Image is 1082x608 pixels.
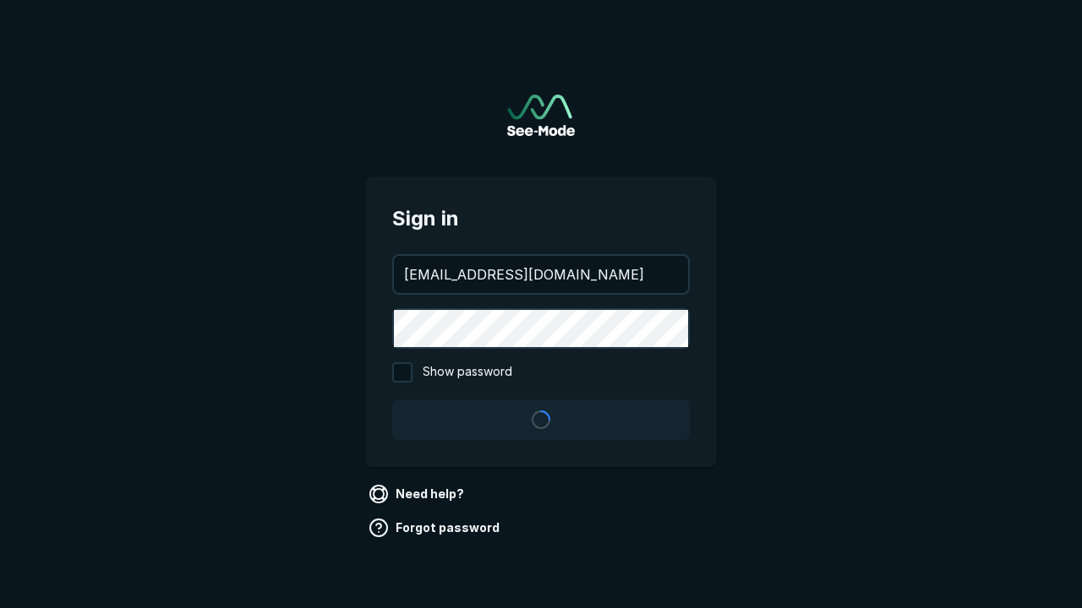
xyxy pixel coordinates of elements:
a: Forgot password [365,514,506,541]
img: See-Mode Logo [507,95,575,136]
span: Sign in [392,204,690,234]
span: Show password [423,362,512,383]
a: Need help? [365,480,471,508]
a: Go to sign in [507,95,575,136]
input: your@email.com [394,256,688,293]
